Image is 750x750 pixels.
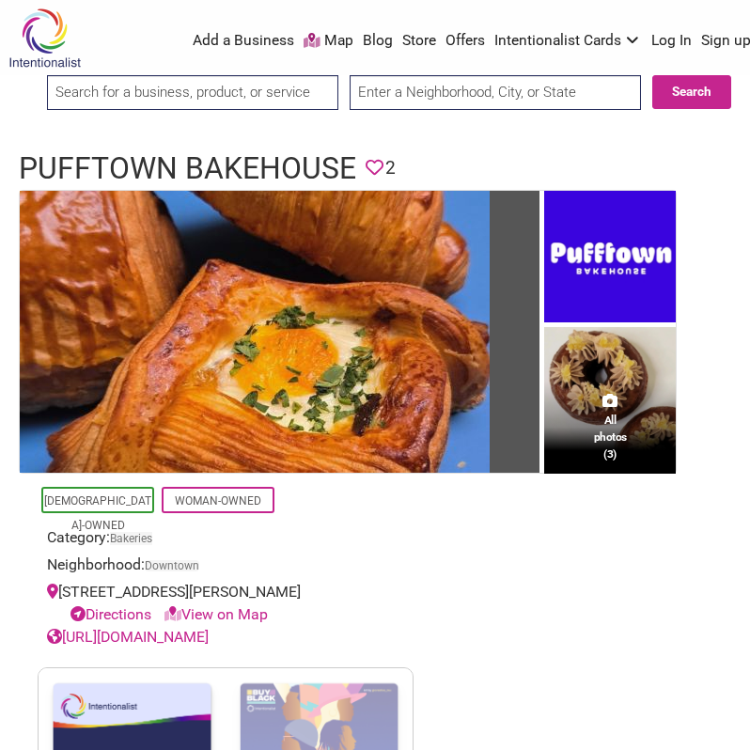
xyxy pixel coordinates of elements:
img: Pufftown Bakehouse - Logo [544,191,676,327]
div: Neighborhood: [47,554,404,581]
div: Category: [47,526,404,554]
a: Directions [70,605,151,623]
img: Pufftown Bakehouse - Croissants [20,191,490,473]
a: [DEMOGRAPHIC_DATA]-Owned [44,494,151,532]
a: Woman-Owned [175,494,261,508]
span: 2 [385,155,396,182]
a: Bakeries [110,532,152,545]
div: [STREET_ADDRESS][PERSON_NAME] [47,581,404,626]
input: Search for a business, product, or service [47,75,338,110]
a: [URL][DOMAIN_NAME] [47,628,209,646]
a: View on Map [164,605,268,623]
a: Intentionalist Cards [494,31,643,52]
a: Add a Business [193,31,294,52]
a: Map [304,31,353,52]
input: Enter a Neighborhood, City, or State [350,75,641,110]
a: Log In [651,31,692,52]
span: Downtown [145,560,199,571]
img: Pufftown Bakehouse - Sweet Croissants [544,327,676,463]
h1: Pufftown Bakehouse [19,148,356,190]
a: Blog [363,31,393,52]
span: All photos (3) [594,413,627,463]
a: Store [402,31,436,52]
a: Offers [445,31,485,52]
button: Search [652,75,731,109]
